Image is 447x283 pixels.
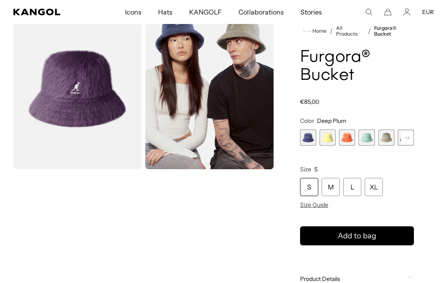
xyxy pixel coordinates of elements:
[339,130,355,146] label: Coral Flame
[300,130,316,146] div: 1 of 10
[365,8,372,16] summary: Search here
[358,130,375,146] label: Aquatic
[300,98,319,106] span: €85,00
[398,130,414,146] label: Deep Plum
[320,130,336,146] label: Butter Chiffon
[314,165,318,173] span: S
[358,130,375,146] div: 4 of 10
[384,8,392,16] button: Cart
[300,165,311,173] span: Size
[338,230,376,242] span: Add to bag
[336,25,365,37] a: All Products
[322,178,340,196] div: M
[403,8,411,16] a: Account
[13,9,82,15] a: Kangol
[422,8,434,16] button: EUR
[365,178,383,196] div: XL
[320,130,336,146] div: 2 of 10
[300,201,328,209] span: Size Guide
[300,226,414,245] button: Add to bag
[378,130,394,146] label: Warm Grey
[303,27,327,35] a: Home
[13,9,274,169] product-gallery: Gallery Viewer
[300,275,404,283] span: Product Details
[300,117,314,125] span: Color
[300,178,318,196] div: S
[365,26,371,36] li: /
[300,25,414,37] nav: breadcrumbs
[317,117,346,125] span: Deep Plum
[13,9,142,169] img: color-deep-plum
[374,25,414,37] a: Furgora® Bucket
[398,130,414,146] div: 6 of 10
[343,178,361,196] div: L
[300,130,316,146] label: Hazy Indigo
[339,130,355,146] div: 3 of 10
[378,130,394,146] div: 5 of 10
[311,28,327,34] span: Home
[300,48,414,85] h1: Furgora® Bucket
[327,26,333,36] li: /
